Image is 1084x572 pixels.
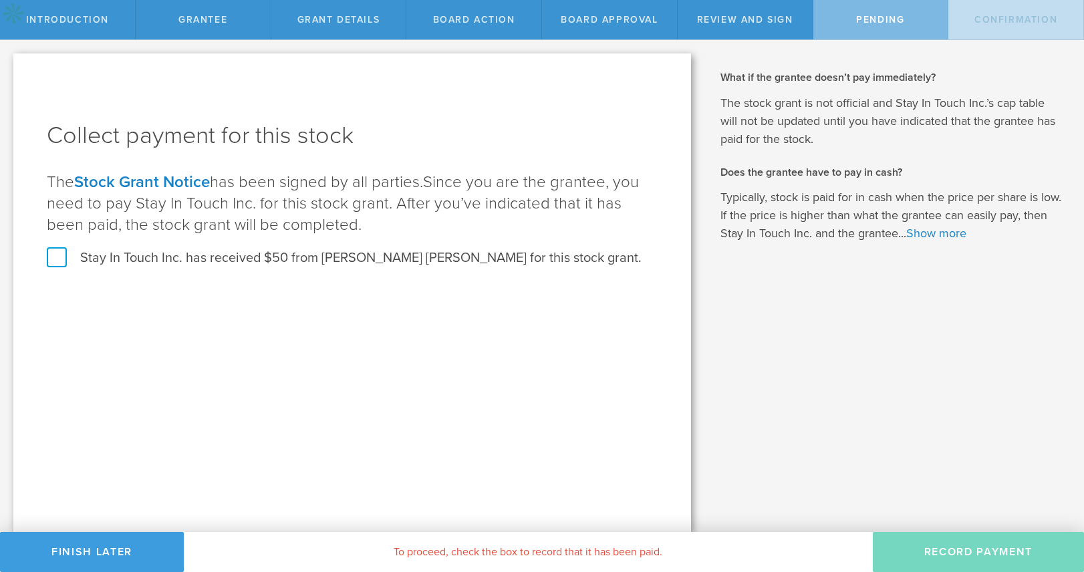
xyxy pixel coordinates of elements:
span: Grant Details [297,14,380,25]
p: The has been signed by all parties. [47,172,658,236]
span: Board Approval [561,14,658,25]
h2: Does the grantee have to pay in cash? [720,165,1064,180]
span: Introduction [26,14,109,25]
p: Typically, stock is paid for in cash when the price per share is low. If the price is higher than... [720,188,1064,243]
span: To proceed, check the box to record that it has been paid. [394,545,662,559]
h2: What if the grantee doesn’t pay immediately? [720,70,1064,85]
label: Stay In Touch Inc. has received $50 from [PERSON_NAME] [PERSON_NAME] for this stock grant. [47,249,642,267]
span: Confirmation [974,14,1057,25]
span: Grantee [178,14,227,25]
span: Board Action [433,14,515,25]
button: Record Payment [873,532,1084,572]
span: Since you are the grantee, you need to pay Stay In Touch Inc. for this stock grant. After you’ve ... [47,172,639,235]
span: Review and Sign [697,14,793,25]
span: Pending [856,14,904,25]
a: Stock Grant Notice [74,172,210,192]
p: The stock grant is not official and Stay In Touch Inc.’s cap table will not be updated until you ... [720,94,1064,148]
h1: Collect payment for this stock [47,120,658,152]
iframe: Chat Widget [1017,468,1084,532]
a: Show more [906,226,966,241]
